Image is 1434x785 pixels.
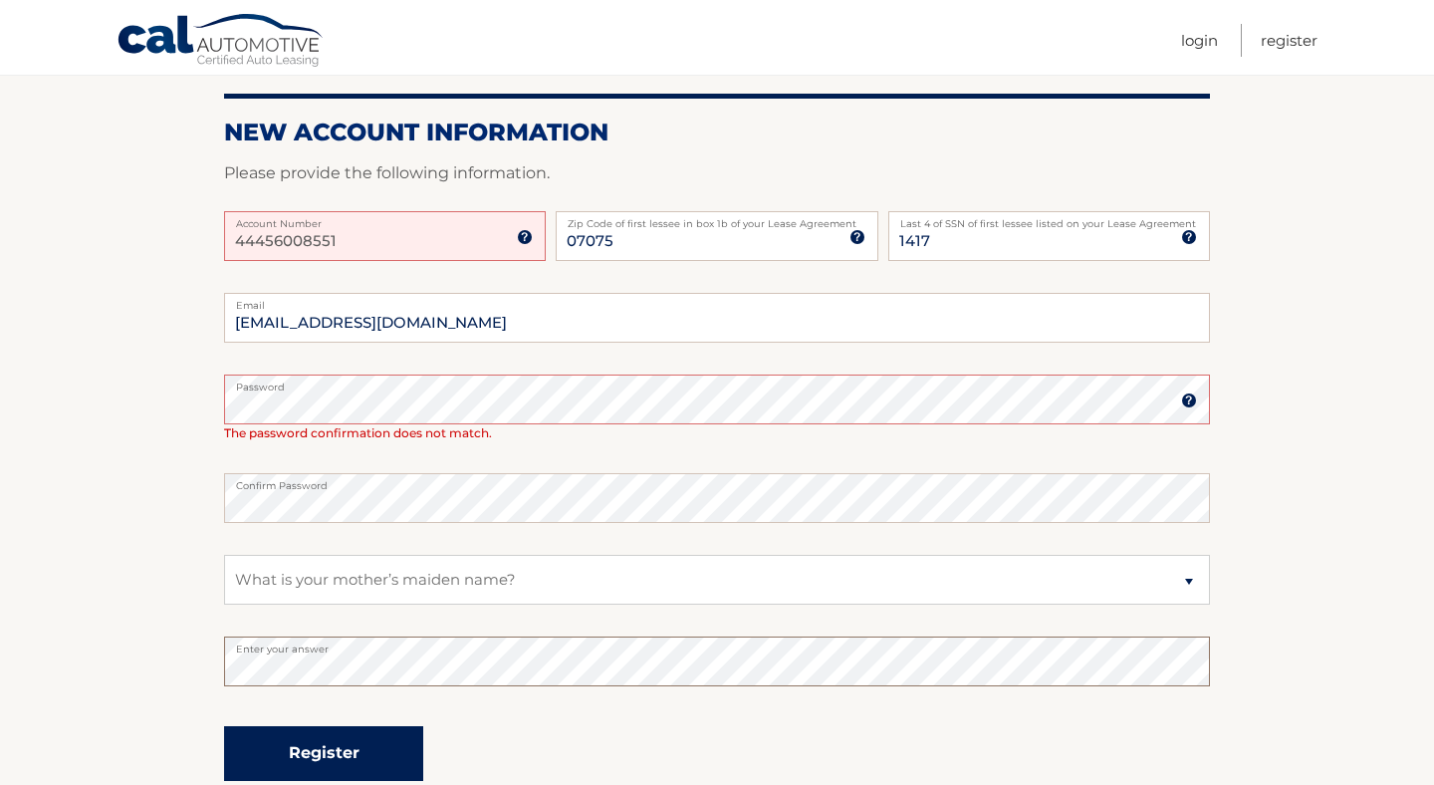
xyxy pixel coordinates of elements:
[1181,229,1197,245] img: tooltip.svg
[517,229,533,245] img: tooltip.svg
[1181,24,1218,57] a: Login
[224,293,1210,343] input: Email
[224,211,546,227] label: Account Number
[888,211,1210,261] input: SSN or EIN (last 4 digits only)
[224,473,1210,489] label: Confirm Password
[556,211,877,261] input: Zip Code
[1181,392,1197,408] img: tooltip.svg
[224,159,1210,187] p: Please provide the following information.
[224,293,1210,309] label: Email
[224,375,1210,391] label: Password
[556,211,877,227] label: Zip Code of first lessee in box 1b of your Lease Agreement
[224,726,423,781] button: Register
[224,211,546,261] input: Account Number
[888,211,1210,227] label: Last 4 of SSN of first lessee listed on your Lease Agreement
[117,13,326,71] a: Cal Automotive
[224,118,1210,147] h2: New Account Information
[224,425,492,440] span: The password confirmation does not match.
[1261,24,1317,57] a: Register
[849,229,865,245] img: tooltip.svg
[224,637,1210,653] label: Enter your answer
